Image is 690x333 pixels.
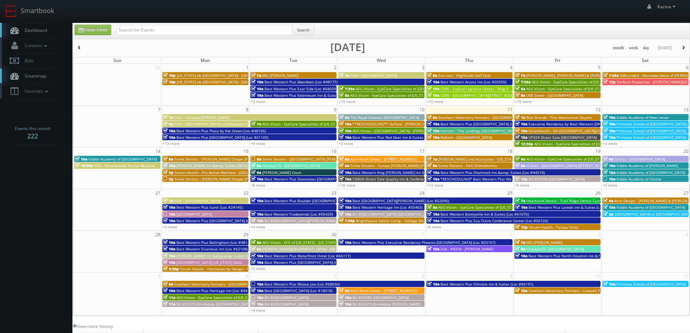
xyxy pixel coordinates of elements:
span: 10a [75,157,87,162]
span: 10a [427,121,439,126]
span: Mon [201,57,210,63]
span: 8a [251,246,261,251]
span: Best Western Plus [GEOGRAPHIC_DATA] (Loc #64008) [440,121,532,126]
span: Forum Health - Pro Active Wellness - [GEOGRAPHIC_DATA] [175,170,275,175]
span: 5p [163,176,173,182]
span: HGV - Beachwoods Partial Reshoot [94,163,155,168]
h2: [DATE] [330,43,365,51]
span: Forum Health - Tampa Clinic [529,225,578,230]
span: Best Western Plus Red Deer Inn & Suites (Loc #61062) [352,135,447,140]
span: 10p [163,79,176,84]
span: 9a [515,157,525,162]
span: Primrose School of [GEOGRAPHIC_DATA] [616,135,686,140]
span: Best Western Plus Isanti (Loc #24145) [176,205,243,210]
span: Best Western Heritage Inn (Loc #05465) [352,205,423,210]
span: 7:45a [603,73,619,78]
span: Sat [642,57,649,63]
span: 10a [163,212,175,217]
span: AEG Vision - EyeCare Specialties of [GEOGRAPHIC_DATA][US_STATE] - [GEOGRAPHIC_DATA] [356,86,511,91]
span: 10a [339,301,351,307]
span: [GEOGRAPHIC_DATA] [176,212,212,217]
span: AEG Vision - EyeCare Specialties of [US_STATE] – EyeCare in [GEOGRAPHIC_DATA] [262,121,402,126]
span: 10a [515,205,527,210]
span: 10a [427,79,439,84]
span: Best Western Plus Plaza by the Green (Loc #48106) [176,128,266,133]
a: +9 more [251,141,265,146]
span: 7:30a [515,79,531,84]
span: 10a [251,212,263,217]
span: BU #[GEOGRAPHIC_DATA] [264,295,309,300]
span: [PERSON_NAME] and Associates - [US_STATE][GEOGRAPHIC_DATA] [438,157,552,162]
span: Rack Room Shoes - [STREET_ADDRESS] [350,157,417,162]
span: 13 [683,106,689,113]
span: 8a [163,282,173,287]
a: View more history [73,323,113,329]
span: *RESCHEDULING* Best Western Plus Waltham Boston (Loc #22009) [440,176,559,182]
span: Best Western Plus Laredo Inn & Suites (Loc #44702) [528,205,619,210]
span: 10a [515,121,527,126]
span: 5 [597,64,601,71]
span: 10a [163,288,175,293]
span: Southern Veterinary Partners - [GEOGRAPHIC_DATA] [174,282,264,287]
span: [PERSON_NAME][GEOGRAPHIC_DATA] - [GEOGRAPHIC_DATA] [262,246,365,251]
span: 10a [251,86,263,91]
span: 10a [339,205,351,210]
span: 10a [427,282,439,287]
span: 10a [251,79,263,84]
span: ESA - #9378 - [PERSON_NAME] [440,246,493,251]
a: +18 more [515,99,531,104]
span: 10a [251,301,263,307]
span: 7a [163,115,173,120]
span: 1a [515,115,525,120]
span: Karina [657,4,678,10]
span: 10a [427,86,439,91]
span: AEG Vision - EyeCare Specialties of [US_STATE] - Carolina Family Vision [526,86,649,91]
span: Best Western Plus Valemount Inn & Suites (Loc #62120) [264,93,362,98]
span: 8a [427,163,437,168]
span: Fri [555,57,560,63]
span: 10a [251,295,263,300]
span: 10a [603,121,615,126]
span: 27 [683,189,689,197]
span: 10a [515,176,527,182]
span: 8a [515,86,525,91]
span: 9a [603,198,613,203]
span: HGV - [GEOGRAPHIC_DATA] [174,198,221,203]
span: AEG Vision - EyeCare Specialties of [US_STATE] – Cascade Family Eye Care [534,141,662,146]
span: AEG Vision - EyeCare Specialties of [US_STATE] – [PERSON_NAME] Eye Care [526,157,656,162]
span: Sun [113,57,122,63]
span: 10a [339,128,351,133]
span: 14 [155,147,161,155]
span: 10a [251,253,263,258]
span: 9a [427,73,437,78]
span: 8a [515,93,525,98]
a: +6 more [427,224,441,229]
span: 11a [163,295,175,300]
strong: 222 [27,132,38,140]
span: Heartland Dental - Trail Ridge Dental Care [526,198,601,203]
span: 10a [163,163,175,168]
span: ReBath - [GEOGRAPHIC_DATA] [440,135,492,140]
span: Best Western Plus [GEOGRAPHIC_DATA] & Suites (Loc #61086) [176,218,284,223]
span: CBRE - [GEOGRAPHIC_DATA][STREET_ADDRESS][GEOGRAPHIC_DATA] [440,93,556,98]
span: 28 [155,231,161,238]
a: +3 more [251,99,265,104]
span: The Royal Sonesta [GEOGRAPHIC_DATA] [350,115,419,120]
span: 8a [339,288,349,293]
span: 10a [163,135,175,140]
span: 12 [595,106,601,113]
span: Best Western King [PERSON_NAME] Inn & Suites (Loc #62106) [352,170,460,175]
span: 22 [243,189,249,197]
span: 3 [421,64,425,71]
span: Best Western Plus Eau Claire Conference Center (Loc #50126) [440,218,548,223]
span: Kiddie Academy of [GEOGRAPHIC_DATA] [616,205,685,210]
button: Search [292,25,314,36]
span: 8a [163,157,173,162]
span: 20 [683,147,689,155]
span: Favorites [21,88,50,94]
span: 1:30p [339,218,355,223]
span: Smile Doctors - Tampa [PERSON_NAME] [PERSON_NAME] Orthodontics [350,163,473,168]
span: Best Western Tradewinds (Loc #05429) [264,212,333,217]
span: 10a [163,253,175,258]
span: 12p [515,225,528,230]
